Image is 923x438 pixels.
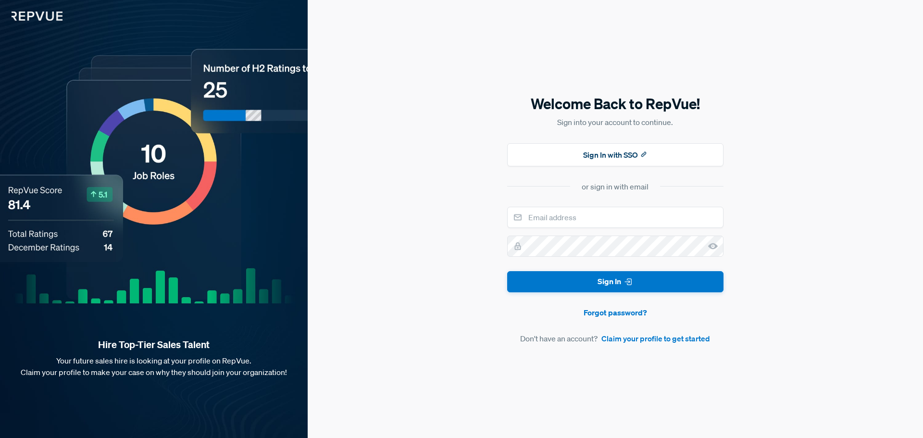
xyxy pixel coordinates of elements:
[582,181,649,192] div: or sign in with email
[15,355,292,378] p: Your future sales hire is looking at your profile on RepVue. Claim your profile to make your case...
[507,207,723,228] input: Email address
[507,116,723,128] p: Sign into your account to continue.
[507,333,723,344] article: Don't have an account?
[507,307,723,318] a: Forgot password?
[507,143,723,166] button: Sign In with SSO
[601,333,710,344] a: Claim your profile to get started
[15,338,292,351] strong: Hire Top-Tier Sales Talent
[507,271,723,293] button: Sign In
[507,94,723,114] h5: Welcome Back to RepVue!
